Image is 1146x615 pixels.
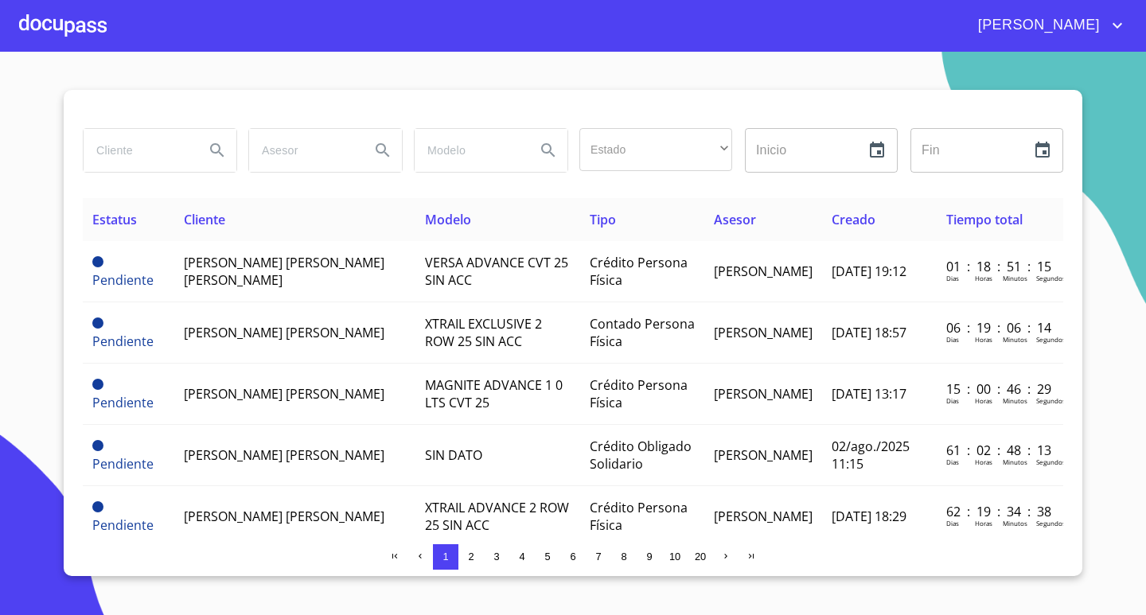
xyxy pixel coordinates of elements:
button: 2 [458,544,484,570]
span: [PERSON_NAME] [714,508,813,525]
span: [DATE] 13:17 [832,385,906,403]
span: 10 [669,551,680,562]
span: MAGNITE ADVANCE 1 0 LTS CVT 25 [425,376,563,411]
span: Pendiente [92,317,103,329]
span: [PERSON_NAME] [714,324,813,341]
button: account of current user [966,13,1127,38]
button: 3 [484,544,509,570]
span: [PERSON_NAME] [714,446,813,464]
div: ​ [579,128,732,171]
span: Pendiente [92,501,103,512]
p: Dias [946,396,959,405]
span: [PERSON_NAME] [PERSON_NAME] [184,446,384,464]
p: 06 : 19 : 06 : 14 [946,319,1054,337]
button: 9 [637,544,662,570]
span: Modelo [425,211,471,228]
span: [DATE] 19:12 [832,263,906,280]
span: Pendiente [92,256,103,267]
span: 1 [442,551,448,562]
p: 62 : 19 : 34 : 38 [946,503,1054,520]
span: [PERSON_NAME] [714,263,813,280]
span: Crédito Obligado Solidario [590,438,692,473]
span: [DATE] 18:57 [832,324,906,341]
span: Pendiente [92,394,154,411]
input: search [415,129,523,172]
button: 20 [688,544,713,570]
p: 15 : 00 : 46 : 29 [946,380,1054,398]
span: Tipo [590,211,616,228]
span: Asesor [714,211,756,228]
span: 4 [519,551,524,562]
p: Minutos [1003,274,1027,282]
input: search [249,129,357,172]
span: 6 [570,551,575,562]
p: Dias [946,274,959,282]
p: Horas [975,519,992,527]
span: XTRAIL ADVANCE 2 ROW 25 SIN ACC [425,499,569,534]
span: 9 [646,551,652,562]
button: 4 [509,544,535,570]
p: Minutos [1003,335,1027,344]
p: Segundos [1036,396,1066,405]
span: Tiempo total [946,211,1023,228]
button: 1 [433,544,458,570]
p: Horas [975,274,992,282]
p: Minutos [1003,457,1027,466]
span: Creado [832,211,875,228]
span: Contado Persona Física [590,315,695,350]
button: 7 [586,544,611,570]
button: Search [529,131,567,169]
span: Estatus [92,211,137,228]
p: Segundos [1036,519,1066,527]
button: 6 [560,544,586,570]
p: Segundos [1036,274,1066,282]
p: Horas [975,396,992,405]
span: 20 [695,551,706,562]
p: 01 : 18 : 51 : 15 [946,258,1054,275]
p: Dias [946,457,959,466]
span: Crédito Persona Física [590,254,688,289]
p: Horas [975,335,992,344]
span: [DATE] 18:29 [832,508,906,525]
p: 61 : 02 : 48 : 13 [946,442,1054,459]
span: 8 [621,551,626,562]
span: 02/ago./2025 11:15 [832,438,910,473]
span: Crédito Persona Física [590,499,688,534]
span: [PERSON_NAME] [PERSON_NAME] [184,508,384,525]
span: Pendiente [92,379,103,390]
span: 3 [493,551,499,562]
span: 5 [544,551,550,562]
span: Pendiente [92,333,154,350]
p: Horas [975,457,992,466]
span: 2 [468,551,474,562]
button: 5 [535,544,560,570]
span: Pendiente [92,271,154,289]
span: [PERSON_NAME] [714,385,813,403]
span: XTRAIL EXCLUSIVE 2 ROW 25 SIN ACC [425,315,542,350]
button: 8 [611,544,637,570]
span: [PERSON_NAME] [PERSON_NAME] [184,385,384,403]
span: [PERSON_NAME] [PERSON_NAME] [PERSON_NAME] [184,254,384,289]
span: Pendiente [92,440,103,451]
span: Cliente [184,211,225,228]
p: Segundos [1036,335,1066,344]
span: VERSA ADVANCE CVT 25 SIN ACC [425,254,568,289]
button: 10 [662,544,688,570]
span: Pendiente [92,516,154,534]
span: Crédito Persona Física [590,376,688,411]
span: Pendiente [92,455,154,473]
span: SIN DATO [425,446,482,464]
p: Minutos [1003,519,1027,527]
p: Dias [946,335,959,344]
p: Dias [946,519,959,527]
button: Search [364,131,402,169]
span: [PERSON_NAME] [PERSON_NAME] [184,324,384,341]
input: search [84,129,192,172]
span: 7 [595,551,601,562]
p: Minutos [1003,396,1027,405]
button: Search [198,131,236,169]
span: [PERSON_NAME] [966,13,1108,38]
p: Segundos [1036,457,1066,466]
